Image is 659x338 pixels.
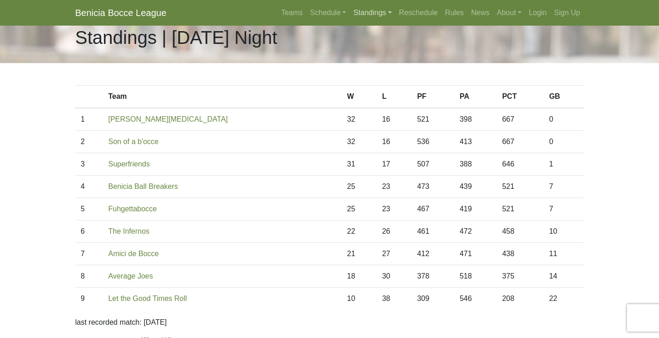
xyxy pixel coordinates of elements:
td: 1 [75,108,103,131]
a: Average Joes [108,272,153,280]
td: 2 [75,131,103,153]
td: 1 [544,153,584,176]
td: 7 [544,198,584,220]
td: 25 [341,176,376,198]
td: 6 [75,220,103,243]
td: 667 [497,131,544,153]
td: 507 [412,153,454,176]
a: About [493,4,525,22]
a: Superfriends [108,160,150,168]
td: 21 [341,243,376,265]
td: 8 [75,265,103,288]
td: 521 [412,108,454,131]
a: The Infernos [108,227,149,235]
td: 461 [412,220,454,243]
td: 22 [341,220,376,243]
td: 23 [377,198,412,220]
a: Sign Up [550,4,584,22]
td: 646 [497,153,544,176]
td: 10 [544,220,584,243]
th: PF [412,86,454,108]
td: 439 [454,176,497,198]
th: PCT [497,86,544,108]
td: 413 [454,131,497,153]
td: 4 [75,176,103,198]
a: Amici de Bocce [108,250,159,258]
td: 412 [412,243,454,265]
td: 27 [377,243,412,265]
td: 309 [412,288,454,310]
td: 18 [341,265,376,288]
td: 546 [454,288,497,310]
td: 7 [75,243,103,265]
td: 473 [412,176,454,198]
td: 398 [454,108,497,131]
a: Schedule [307,4,350,22]
td: 472 [454,220,497,243]
th: Team [103,86,341,108]
td: 10 [341,288,376,310]
td: 26 [377,220,412,243]
td: 521 [497,198,544,220]
td: 9 [75,288,103,310]
th: GB [544,86,584,108]
td: 419 [454,198,497,220]
a: Login [525,4,550,22]
td: 536 [412,131,454,153]
td: 31 [341,153,376,176]
td: 30 [377,265,412,288]
td: 208 [497,288,544,310]
a: [PERSON_NAME][MEDICAL_DATA] [108,115,228,123]
a: Benicia Bocce League [75,4,166,22]
td: 518 [454,265,497,288]
td: 22 [544,288,584,310]
th: W [341,86,376,108]
a: Standings [350,4,395,22]
td: 38 [377,288,412,310]
td: 375 [497,265,544,288]
td: 5 [75,198,103,220]
td: 521 [497,176,544,198]
a: News [467,4,493,22]
a: Teams [277,4,306,22]
td: 471 [454,243,497,265]
td: 16 [377,131,412,153]
a: Son of a b'occe [108,138,159,145]
td: 14 [544,265,584,288]
td: 3 [75,153,103,176]
th: PA [454,86,497,108]
td: 378 [412,265,454,288]
a: Benicia Ball Breakers [108,182,178,190]
td: 25 [341,198,376,220]
td: 458 [497,220,544,243]
th: L [377,86,412,108]
td: 32 [341,131,376,153]
td: 17 [377,153,412,176]
a: Fuhgettabocce [108,205,157,213]
td: 467 [412,198,454,220]
h1: Standings | [DATE] Night [75,27,277,48]
a: Let the Good Times Roll [108,295,187,302]
td: 32 [341,108,376,131]
td: 667 [497,108,544,131]
td: 23 [377,176,412,198]
td: 0 [544,131,584,153]
a: Reschedule [395,4,442,22]
td: 11 [544,243,584,265]
td: 438 [497,243,544,265]
td: 7 [544,176,584,198]
p: last recorded match: [DATE] [75,317,584,328]
td: 0 [544,108,584,131]
td: 16 [377,108,412,131]
td: 388 [454,153,497,176]
a: Rules [441,4,467,22]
